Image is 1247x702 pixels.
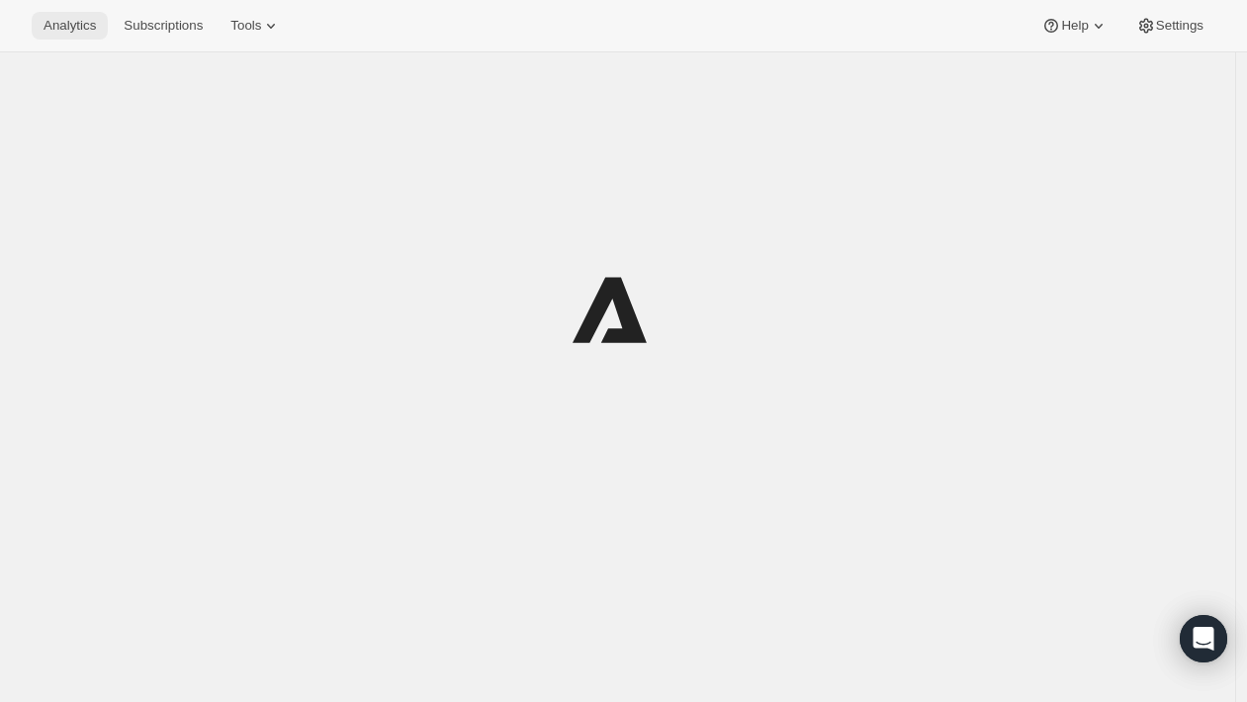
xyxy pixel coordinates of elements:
button: Settings [1124,12,1215,40]
span: Subscriptions [124,18,203,34]
span: Settings [1156,18,1203,34]
button: Subscriptions [112,12,215,40]
span: Tools [230,18,261,34]
button: Tools [219,12,293,40]
span: Help [1061,18,1088,34]
button: Help [1029,12,1119,40]
button: Analytics [32,12,108,40]
div: Open Intercom Messenger [1180,615,1227,662]
span: Analytics [44,18,96,34]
